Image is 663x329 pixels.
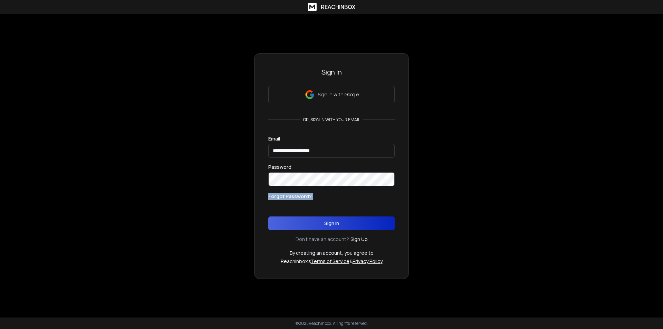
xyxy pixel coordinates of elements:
[353,258,383,264] a: Privacy Policy
[296,321,368,326] p: © 2025 Reachinbox. All rights reserved.
[290,250,374,257] p: By creating an account, you agree to
[268,67,395,77] h3: Sign In
[268,216,395,230] button: Sign In
[268,86,395,103] button: Sign in with Google
[300,117,363,123] p: or, sign in with your email
[350,236,368,243] a: Sign Up
[308,3,355,11] a: ReachInbox
[268,165,291,170] label: Password
[281,258,383,265] p: ReachInbox's &
[268,136,280,141] label: Email
[318,91,359,98] p: Sign in with Google
[311,258,349,264] a: Terms of Service
[296,236,349,243] p: Don't have an account?
[268,193,312,200] p: Forgot Password?
[321,3,355,11] h1: ReachInbox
